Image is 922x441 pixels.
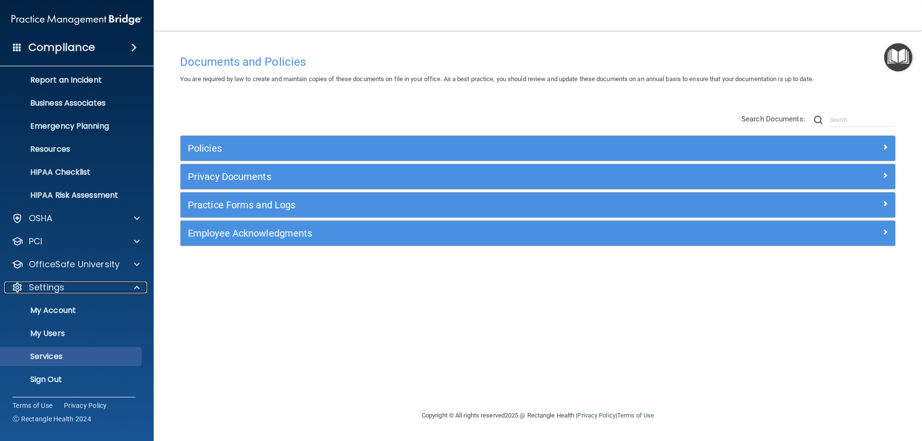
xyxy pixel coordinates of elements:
[6,191,137,200] p: HIPAA Risk Assessment
[29,236,42,247] p: PCI
[6,329,137,338] p: My Users
[64,401,107,410] a: Privacy Policy
[188,228,709,238] h5: Employee Acknowledgments
[6,144,137,154] p: Resources
[188,171,709,182] h5: Privacy Documents
[6,352,137,361] p: Services
[884,43,912,72] button: Open Resource Center
[12,213,140,224] a: OSHA
[188,197,888,213] a: Practice Forms and Logs
[188,200,709,210] h5: Practice Forms and Logs
[814,116,823,124] img: ic-search.3b580494.png
[6,75,137,85] p: Report an Incident
[12,259,140,270] a: OfficeSafe University
[6,375,137,384] p: Sign Out
[188,226,888,241] a: Employee Acknowledgments
[741,115,805,123] span: Search Documents:
[29,282,64,293] p: Settings
[12,282,140,293] a: Settings
[363,400,713,431] div: Copyright © All rights reserved 2025 @ Rectangle Health | |
[29,213,53,224] p: OSHA
[12,401,52,410] a: Terms of Use
[180,75,813,83] span: You are required by law to create and maintain copies of these documents on file in your office. ...
[577,412,615,419] a: Privacy Policy
[6,167,137,177] p: HIPAA Checklist
[188,143,709,154] h5: Policies
[830,113,896,127] input: Search
[6,121,137,131] p: Emergency Planning
[12,236,140,247] a: PCI
[617,412,654,419] a: Terms of Use
[28,41,95,54] h4: Compliance
[29,259,120,270] p: OfficeSafe University
[180,56,896,68] h4: Documents and Policies
[188,169,888,184] a: Privacy Documents
[12,414,91,424] span: Ⓒ Rectangle Health 2024
[12,10,142,29] img: PMB logo
[6,306,137,315] p: My Account
[6,98,137,108] p: Business Associates
[188,141,888,156] a: Policies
